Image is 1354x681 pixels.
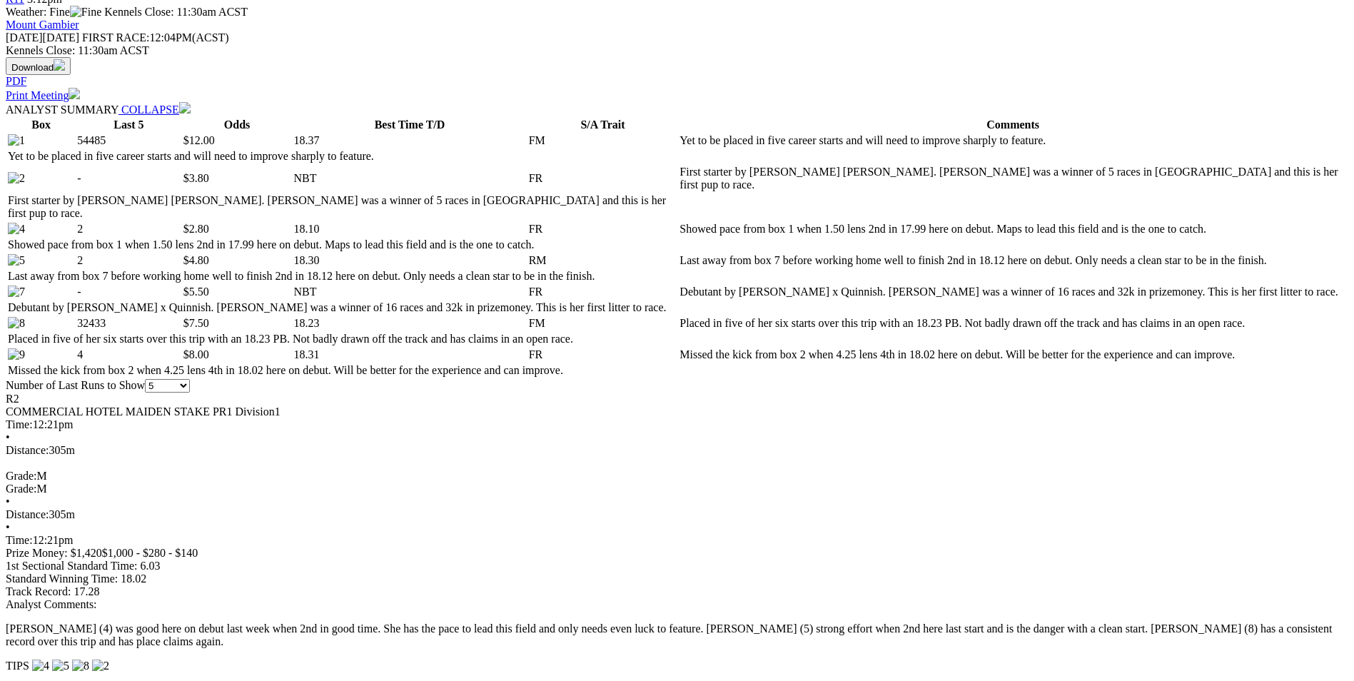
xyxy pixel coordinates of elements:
[6,31,43,44] span: [DATE]
[8,286,25,298] img: 7
[528,165,678,192] td: FR
[72,660,89,672] img: 8
[140,560,160,572] span: 6.03
[82,31,229,44] span: 12:04PM(ACST)
[104,6,248,18] span: Kennels Close: 11:30am ACST
[679,133,1347,148] td: Yet to be placed in five career starts and will need to improve sharply to feature.
[679,165,1347,192] td: First starter by [PERSON_NAME] [PERSON_NAME]. [PERSON_NAME] was a winner of 5 races in [GEOGRAPHI...
[69,88,80,99] img: printer.svg
[92,660,109,672] img: 2
[6,31,79,44] span: [DATE]
[6,418,1348,431] div: 12:21pm
[7,332,677,346] td: Placed in five of her six starts over this trip with an 18.23 PB. Not badly drawn off the track a...
[183,348,209,360] span: $8.00
[293,348,526,362] td: 18.31
[6,44,1348,57] div: Kennels Close: 11:30am ACST
[6,508,1348,521] div: 305m
[183,223,209,235] span: $2.80
[528,348,678,362] td: FR
[679,285,1347,299] td: Debutant by [PERSON_NAME] x Quinnish. [PERSON_NAME] was a winner of 16 races and 32k in prizemone...
[118,104,191,116] a: COLLAPSE
[76,316,181,331] td: 32433
[6,405,1348,418] div: COMMERCIAL HOTEL MAIDEN STAKE PR1 Division1
[6,622,1348,648] p: [PERSON_NAME] (4) was good here on debut last week when 2nd in good time. She has the pace to lea...
[121,572,146,585] span: 18.02
[6,572,118,585] span: Standard Winning Time:
[7,363,677,378] td: Missed the kick from box 2 when 4.25 lens 4th in 18.02 here on debut. Will be better for the expe...
[6,102,1348,116] div: ANALYST SUMMARY
[6,89,80,101] a: Print Meeting
[6,534,33,546] span: Time:
[70,6,101,19] img: Fine
[52,660,69,672] img: 5
[679,253,1347,268] td: Last away from box 7 before working home well to finish 2nd in 18.12 here on debut. Only needs a ...
[102,547,198,559] span: $1,000 - $280 - $140
[293,316,526,331] td: 18.23
[6,393,19,405] span: R2
[679,222,1347,236] td: Showed pace from box 1 when 1.50 lens 2nd in 17.99 here on debut. Maps to lead this field and is ...
[6,508,49,520] span: Distance:
[7,269,677,283] td: Last away from box 7 before working home well to finish 2nd in 18.12 here on debut. Only needs a ...
[183,134,215,146] span: $12.00
[6,75,26,87] a: PDF
[6,470,37,482] span: Grade:
[6,19,79,31] a: Mount Gambier
[8,348,25,361] img: 9
[293,253,526,268] td: 18.30
[76,348,181,362] td: 4
[528,285,678,299] td: FR
[32,660,49,672] img: 4
[183,286,209,298] span: $5.50
[6,444,1348,457] div: 305m
[528,253,678,268] td: RM
[6,585,71,597] span: Track Record:
[74,585,99,597] span: 17.28
[8,317,25,330] img: 8
[6,521,10,533] span: •
[54,59,65,71] img: download.svg
[6,470,1348,483] div: M
[8,172,25,185] img: 2
[6,431,10,443] span: •
[6,75,1348,88] div: Download
[293,118,526,132] th: Best Time T/D
[6,534,1348,547] div: 12:21pm
[82,31,149,44] span: FIRST RACE:
[6,379,1348,393] div: Number of Last Runs to Show
[121,104,179,116] span: COLLAPSE
[6,598,97,610] span: Analyst Comments:
[76,285,181,299] td: -
[6,444,49,456] span: Distance:
[293,165,526,192] td: NBT
[528,316,678,331] td: FM
[76,253,181,268] td: 2
[6,57,71,75] button: Download
[7,301,677,315] td: Debutant by [PERSON_NAME] x Quinnish. [PERSON_NAME] was a winner of 16 races and 32k in prizemone...
[679,118,1347,132] th: Comments
[6,418,33,430] span: Time:
[528,222,678,236] td: FR
[76,165,181,192] td: -
[183,118,292,132] th: Odds
[6,560,137,572] span: 1st Sectional Standard Time:
[6,660,29,672] span: TIPS
[679,348,1347,362] td: Missed the kick from box 2 when 4.25 lens 4th in 18.02 here on debut. Will be better for the expe...
[8,223,25,236] img: 4
[6,483,37,495] span: Grade:
[8,134,25,147] img: 1
[76,133,181,148] td: 54485
[183,254,209,266] span: $4.80
[293,285,526,299] td: NBT
[183,317,209,329] span: $7.50
[679,316,1347,331] td: Placed in five of her six starts over this trip with an 18.23 PB. Not badly drawn off the track a...
[6,495,10,508] span: •
[6,547,1348,560] div: Prize Money: $1,420
[7,149,677,163] td: Yet to be placed in five career starts and will need to improve sharply to feature.
[293,222,526,236] td: 18.10
[8,254,25,267] img: 5
[7,118,75,132] th: Box
[76,222,181,236] td: 2
[183,172,209,184] span: $3.80
[7,193,677,221] td: First starter by [PERSON_NAME] [PERSON_NAME]. [PERSON_NAME] was a winner of 5 races in [GEOGRAPHI...
[528,133,678,148] td: FM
